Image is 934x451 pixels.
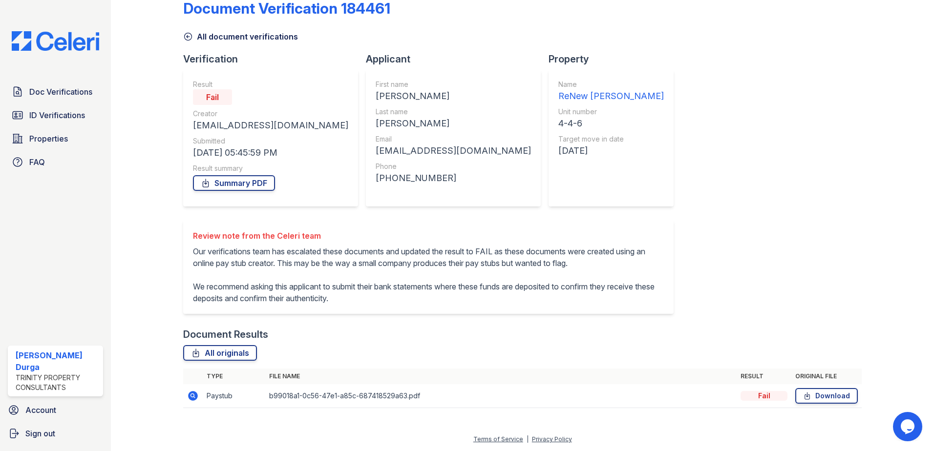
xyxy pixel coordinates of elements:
[527,435,529,443] div: |
[193,136,348,146] div: Submitted
[193,89,232,105] div: Fail
[16,349,99,373] div: [PERSON_NAME] Durga
[25,404,56,416] span: Account
[795,388,858,404] a: Download
[4,400,107,420] a: Account
[29,86,92,98] span: Doc Verifications
[558,80,664,89] div: Name
[193,80,348,89] div: Result
[29,156,45,168] span: FAQ
[558,134,664,144] div: Target move in date
[193,109,348,119] div: Creator
[193,246,664,304] p: Our verifications team has escalated these documents and updated the result to FAIL as these docu...
[376,117,531,130] div: [PERSON_NAME]
[558,107,664,117] div: Unit number
[558,80,664,103] a: Name ReNew [PERSON_NAME]
[893,412,924,441] iframe: chat widget
[265,384,737,408] td: b99018a1-0c56-47e1-a85c-687418529a63.pdf
[183,328,268,341] div: Document Results
[203,369,265,384] th: Type
[193,146,348,160] div: [DATE] 05:45:59 PM
[791,369,862,384] th: Original file
[29,133,68,144] span: Properties
[376,89,531,103] div: [PERSON_NAME]
[558,144,664,158] div: [DATE]
[203,384,265,408] td: Paystub
[376,134,531,144] div: Email
[558,117,664,130] div: 4-4-6
[183,345,257,361] a: All originals
[741,391,787,401] div: Fail
[558,89,664,103] div: ReNew [PERSON_NAME]
[376,80,531,89] div: First name
[193,164,348,173] div: Result summary
[376,144,531,158] div: [EMAIL_ADDRESS][DOMAIN_NAME]
[193,230,664,242] div: Review note from the Celeri team
[532,435,572,443] a: Privacy Policy
[376,171,531,185] div: [PHONE_NUMBER]
[16,373,99,392] div: Trinity Property Consultants
[376,162,531,171] div: Phone
[4,31,107,51] img: CE_Logo_Blue-a8612792a0a2168367f1c8372b55b34899dd931a85d93a1a3d3e32e68fde9ad4.png
[8,129,103,148] a: Properties
[737,369,791,384] th: Result
[29,109,85,121] span: ID Verifications
[376,107,531,117] div: Last name
[8,105,103,125] a: ID Verifications
[8,152,103,172] a: FAQ
[549,52,681,66] div: Property
[193,119,348,132] div: [EMAIL_ADDRESS][DOMAIN_NAME]
[193,175,275,191] a: Summary PDF
[366,52,549,66] div: Applicant
[183,52,366,66] div: Verification
[4,424,107,443] a: Sign out
[473,435,523,443] a: Terms of Service
[183,31,298,42] a: All document verifications
[25,428,55,439] span: Sign out
[8,82,103,102] a: Doc Verifications
[265,369,737,384] th: File name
